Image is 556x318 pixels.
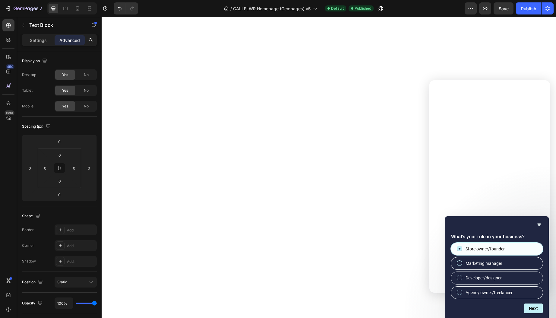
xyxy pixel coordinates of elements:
[62,72,68,78] span: Yes
[57,280,67,284] span: Static
[466,275,502,281] span: Developer/designer
[22,299,44,307] div: Opacity
[25,164,34,173] input: 0
[62,103,68,109] span: Yes
[22,227,34,233] div: Border
[84,164,93,173] input: 0
[22,243,34,248] div: Corner
[54,151,66,160] input: 0px
[22,259,36,264] div: Shadow
[55,298,73,309] input: Auto
[451,243,543,299] div: What's your role in your business?
[6,64,14,69] div: 450
[22,278,44,286] div: Position
[5,110,14,115] div: Beta
[22,212,41,220] div: Shape
[22,103,33,109] div: Mobile
[494,2,513,14] button: Save
[466,290,513,296] span: Agency owner/freelancer
[53,137,65,146] input: 0
[451,221,543,313] div: What's your role in your business?
[331,6,344,11] span: Default
[230,5,232,12] span: /
[22,88,33,93] div: Tablet
[22,57,48,65] div: Display on
[521,5,536,12] div: Publish
[29,21,81,29] p: Text Block
[466,260,502,266] span: Marketing manager
[54,176,66,186] input: 0px
[62,88,68,93] span: Yes
[53,190,65,199] input: 0
[516,2,541,14] button: Publish
[114,2,138,14] div: Undo/Redo
[84,88,89,93] span: No
[67,243,95,249] div: Add...
[524,304,543,313] button: Next question
[429,80,550,293] iframe: Intercom live chat
[84,103,89,109] span: No
[535,221,543,228] button: Hide survey
[30,37,47,43] p: Settings
[233,5,311,12] span: CALI FLWR Homepage (Gempages) v5
[70,164,79,173] input: 0px
[102,17,556,318] iframe: Design area
[39,5,42,12] p: 7
[84,72,89,78] span: No
[499,6,509,11] span: Save
[466,246,505,252] span: Store owner/founder
[2,2,45,14] button: 7
[59,37,80,43] p: Advanced
[41,164,50,173] input: 0px
[451,233,543,240] h2: What's your role in your business?
[22,72,36,78] div: Desktop
[355,6,371,11] span: Published
[67,259,95,264] div: Add...
[55,277,97,288] button: Static
[22,122,52,131] div: Spacing (px)
[67,227,95,233] div: Add...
